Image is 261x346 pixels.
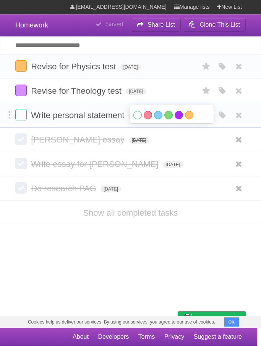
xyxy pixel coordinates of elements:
[199,60,214,73] label: Star task
[164,330,184,344] a: Privacy
[175,111,183,119] label: Purple
[15,60,27,72] label: Done
[15,158,27,169] label: Done
[183,18,246,32] button: Clone This List
[131,18,181,32] button: Share List
[148,21,175,28] b: Share List
[129,137,149,144] span: [DATE]
[15,85,27,96] label: Done
[20,316,223,328] span: Cookies help us deliver our services. By using our services, you agree to our use of cookies.
[31,111,126,120] span: Write personal statement
[126,88,146,95] span: [DATE]
[199,85,214,97] label: Star task
[178,311,246,325] a: Buy me a coffee
[138,330,155,344] a: Terms
[120,64,141,70] span: [DATE]
[163,161,183,168] span: [DATE]
[31,159,160,169] span: Write essay for [PERSON_NAME]
[144,111,152,119] label: Red
[185,111,193,119] label: Orange
[31,135,126,144] span: [PERSON_NAME] essay
[101,186,121,192] span: [DATE]
[133,111,142,119] label: White
[128,112,149,119] span: [DATE]
[31,86,123,96] span: Revise for Theology test
[15,133,27,145] label: Done
[224,317,239,327] button: OK
[182,312,192,325] img: Buy me a coffee
[154,111,162,119] label: Blue
[15,182,27,194] label: Done
[31,62,118,71] span: Revise for Physics test
[15,21,48,29] span: Homework
[164,111,173,119] label: Green
[106,21,123,27] b: Saved
[31,184,98,193] span: Do research PAG
[194,312,242,325] span: Buy me a coffee
[98,330,129,344] a: Developers
[15,109,27,120] label: Done
[199,21,240,28] b: Clone This List
[73,330,89,344] a: About
[194,330,242,344] a: Suggest a feature
[83,208,178,218] a: Show all completed tasks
